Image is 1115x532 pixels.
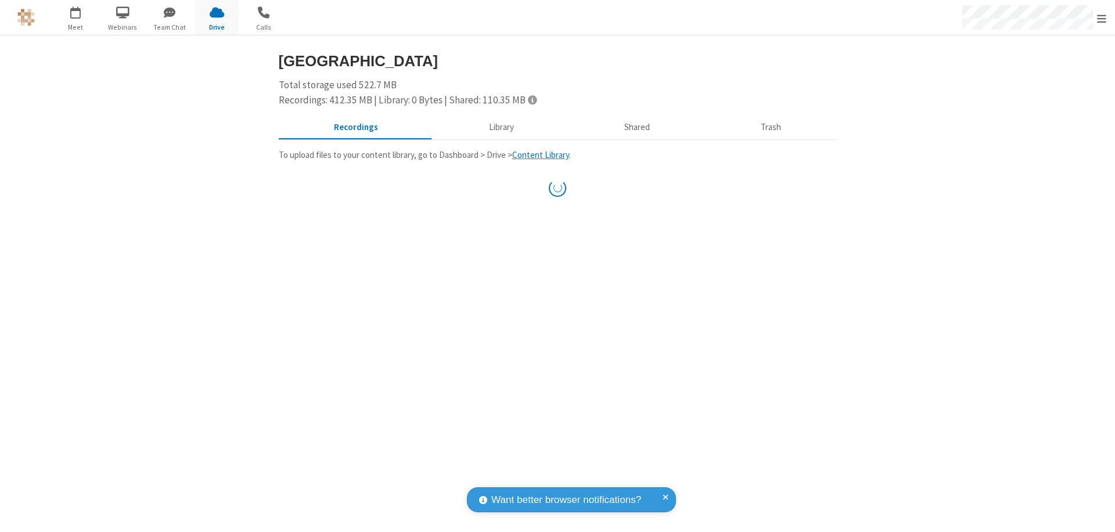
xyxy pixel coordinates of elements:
iframe: Chat [1086,502,1106,524]
button: Recorded meetings [279,117,434,139]
button: Content library [433,117,569,139]
div: Total storage used 522.7 MB [279,78,837,107]
span: Drive [195,22,239,33]
span: Calls [242,22,286,33]
img: QA Selenium DO NOT DELETE OR CHANGE [17,9,35,26]
h3: [GEOGRAPHIC_DATA] [279,53,837,69]
span: Totals displayed include files that have been moved to the trash. [528,95,537,105]
button: Shared during meetings [569,117,706,139]
div: Recordings: 412.35 MB | Library: 0 Bytes | Shared: 110.35 MB [279,93,837,108]
span: Team Chat [148,22,192,33]
p: To upload files to your content library, go to Dashboard > Drive > . [279,149,837,162]
button: Trash [706,117,837,139]
span: Meet [54,22,98,33]
span: Webinars [101,22,145,33]
span: Want better browser notifications? [491,493,641,508]
a: Content Library [512,149,569,160]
